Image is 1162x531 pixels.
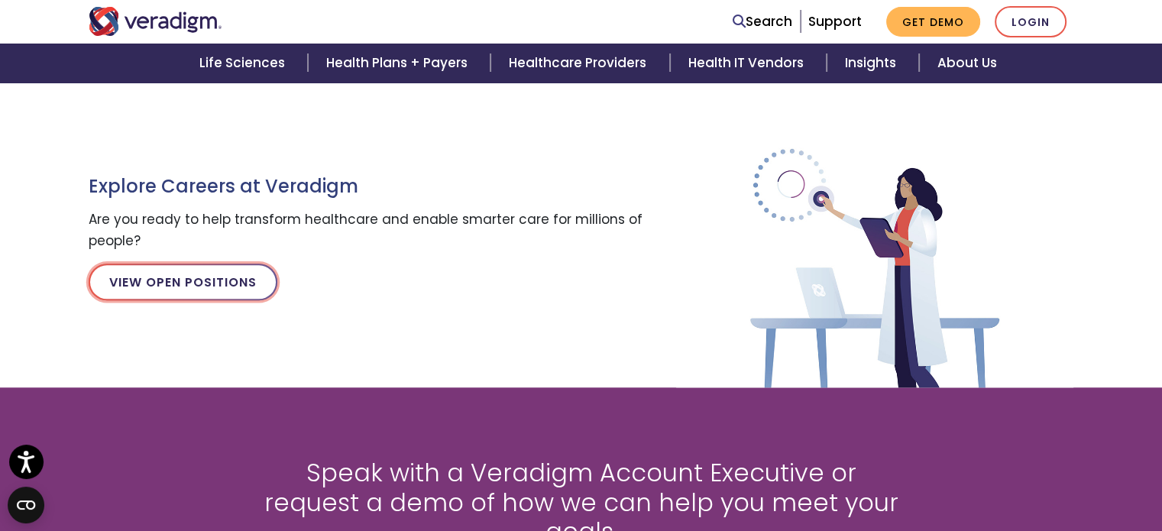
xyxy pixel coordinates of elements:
a: Search [733,11,792,32]
a: Support [808,12,862,31]
a: Health IT Vendors [670,44,827,83]
a: Healthcare Providers [490,44,669,83]
button: Open CMP widget [8,487,44,523]
img: Veradigm logo [89,7,222,36]
p: Are you ready to help transform healthcare and enable smarter care for millions of people? [89,209,654,251]
a: Login [995,6,1067,37]
a: Life Sciences [181,44,308,83]
a: Insights [827,44,919,83]
a: View Open Positions [89,264,277,300]
a: Get Demo [886,7,980,37]
a: About Us [919,44,1015,83]
h3: Explore Careers at Veradigm [89,176,654,198]
a: Health Plans + Payers [308,44,490,83]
